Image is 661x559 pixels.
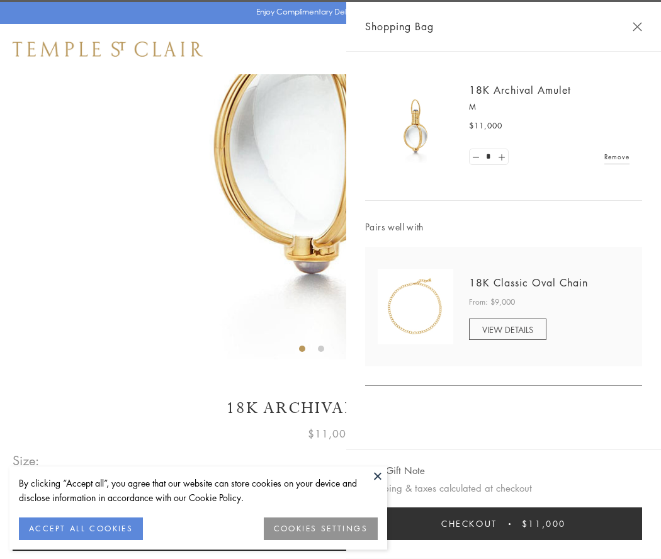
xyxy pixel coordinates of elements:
[469,120,502,132] span: $11,000
[13,450,40,471] span: Size:
[604,150,630,164] a: Remove
[365,480,642,496] p: Shipping & taxes calculated at checkout
[365,507,642,540] button: Checkout $11,000
[264,517,378,540] button: COOKIES SETTINGS
[441,517,497,531] span: Checkout
[13,397,648,419] h1: 18K Archival Amulet
[469,296,515,308] span: From: $9,000
[522,517,566,531] span: $11,000
[469,83,571,97] a: 18K Archival Amulet
[470,149,482,165] a: Set quantity to 0
[19,517,143,540] button: ACCEPT ALL COOKIES
[482,324,533,336] span: VIEW DETAILS
[469,101,630,113] p: M
[633,22,642,31] button: Close Shopping Bag
[19,476,378,505] div: By clicking “Accept all”, you agree that our website can store cookies on your device and disclos...
[365,18,434,35] span: Shopping Bag
[469,276,588,290] a: 18K Classic Oval Chain
[378,269,453,344] img: N88865-OV18
[365,220,642,234] span: Pairs well with
[469,319,546,340] a: VIEW DETAILS
[365,463,425,478] button: Add Gift Note
[378,88,453,164] img: 18K Archival Amulet
[13,42,203,57] img: Temple St. Clair
[495,149,507,165] a: Set quantity to 2
[256,6,399,18] p: Enjoy Complimentary Delivery & Returns
[308,426,353,442] span: $11,000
